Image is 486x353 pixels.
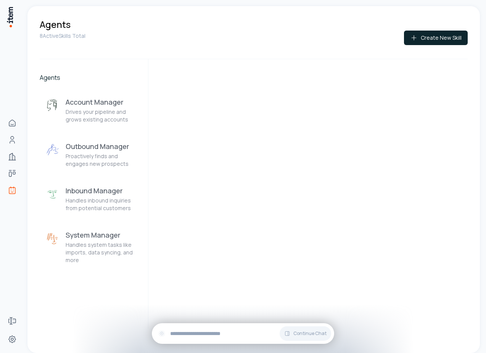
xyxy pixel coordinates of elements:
p: Handles inbound inquiries from potential customers [66,197,137,212]
h3: Outbound Manager [66,142,137,151]
div: Continue Chat [152,323,334,344]
button: Inbound ManagerInbound ManagerHandles inbound inquiries from potential customers [40,180,143,218]
a: Forms [5,313,20,329]
a: Agents [5,183,20,198]
img: Inbound Manager [46,188,60,201]
p: Proactively finds and engages new prospects [66,152,137,168]
p: Drives your pipeline and grows existing accounts [66,108,137,123]
h3: System Manager [66,230,137,240]
img: System Manager [46,232,60,246]
h3: Account Manager [66,97,137,107]
img: Item Brain Logo [6,6,14,28]
button: Outbound ManagerOutbound ManagerProactively finds and engages new prospects [40,136,143,174]
img: Account Manager [46,99,60,113]
a: Settings [5,332,20,347]
h2: Agents [40,73,143,82]
button: System ManagerSystem ManagerHandles system tasks like imports, data syncing, and more [40,224,143,270]
h1: Agents [40,18,71,31]
img: Outbound Manager [46,143,60,157]
h3: Inbound Manager [66,186,137,195]
a: Deals [5,166,20,181]
a: Home [5,115,20,131]
p: Handles system tasks like imports, data syncing, and more [66,241,137,264]
button: Create New Skill [404,31,468,45]
button: Account ManagerAccount ManagerDrives your pipeline and grows existing accounts [40,91,143,130]
a: Companies [5,149,20,164]
p: 8 Active Skills Total [40,32,85,40]
button: Continue Chat [280,326,331,341]
span: Continue Chat [293,330,327,337]
a: People [5,132,20,147]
